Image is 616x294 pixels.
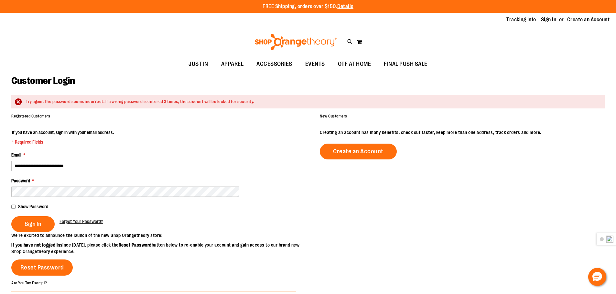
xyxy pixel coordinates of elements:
span: Password [11,178,30,183]
a: ACCESSORIES [250,57,299,72]
a: OTF AT HOME [331,57,378,72]
a: Forgot Your Password? [59,218,103,225]
a: Create an Account [567,16,610,23]
span: Customer Login [11,75,75,86]
a: Reset Password [11,259,73,276]
div: Try again. The password seems incorrect. If a wrong password is entered 3 times, the account will... [26,99,598,105]
strong: Registered Customers [11,114,50,118]
strong: New Customers [320,114,347,118]
button: Hello, have a question? Let’s chat. [588,268,606,286]
strong: Reset Password [119,242,152,248]
span: Email [11,152,21,157]
span: Create an Account [333,148,384,155]
strong: If you have not logged in [11,242,60,248]
span: Show Password [18,204,48,209]
a: Sign In [541,16,557,23]
p: Creating an account has many benefits: check out faster, keep more than one address, track orders... [320,129,605,136]
span: APPAREL [221,57,244,71]
span: ACCESSORIES [256,57,292,71]
span: EVENTS [305,57,325,71]
p: We’re excited to announce the launch of the new Shop Orangetheory store! [11,232,308,238]
a: JUST IN [182,57,215,72]
legend: If you have an account, sign in with your email address. [11,129,114,145]
span: FINAL PUSH SALE [384,57,427,71]
a: Details [337,4,353,9]
img: Shop Orangetheory [254,34,338,50]
span: Forgot Your Password? [59,219,103,224]
span: JUST IN [189,57,208,71]
span: * Required Fields [12,139,114,145]
span: Reset Password [20,264,64,271]
strong: Are You Tax Exempt? [11,281,47,285]
p: since [DATE], please click the button below to re-enable your account and gain access to our bran... [11,242,308,255]
a: Create an Account [320,144,397,159]
a: Tracking Info [506,16,536,23]
a: FINAL PUSH SALE [377,57,434,72]
p: FREE Shipping, orders over $150. [263,3,353,10]
span: Sign In [25,220,41,228]
a: EVENTS [299,57,331,72]
span: OTF AT HOME [338,57,371,71]
button: Sign In [11,216,55,232]
a: APPAREL [215,57,250,72]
